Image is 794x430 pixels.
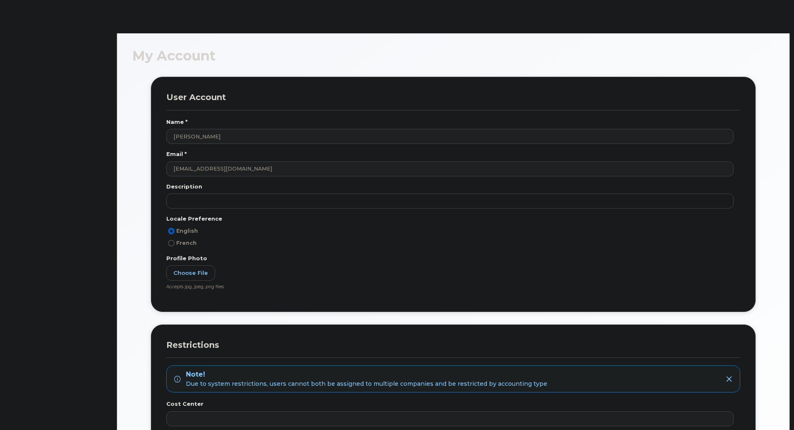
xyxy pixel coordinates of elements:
[176,228,198,234] span: English
[168,228,175,234] input: English
[176,240,197,246] span: French
[166,340,740,358] h3: Restrictions
[166,183,202,191] label: Description
[166,118,188,126] label: Name *
[168,240,175,246] input: French
[166,400,203,408] label: Cost Center
[166,254,207,262] label: Profile Photo
[166,92,740,110] h3: User Account
[166,150,187,158] label: Email *
[132,48,774,63] h1: My Account
[166,215,222,223] label: Locale Preference
[186,370,547,380] strong: Note!
[186,380,547,388] span: Due to system restrictions, users cannot both be assigned to multiple companies and be restricted...
[166,265,215,281] label: Choose File
[166,284,734,290] div: Accepts jpg, jpeg, png files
